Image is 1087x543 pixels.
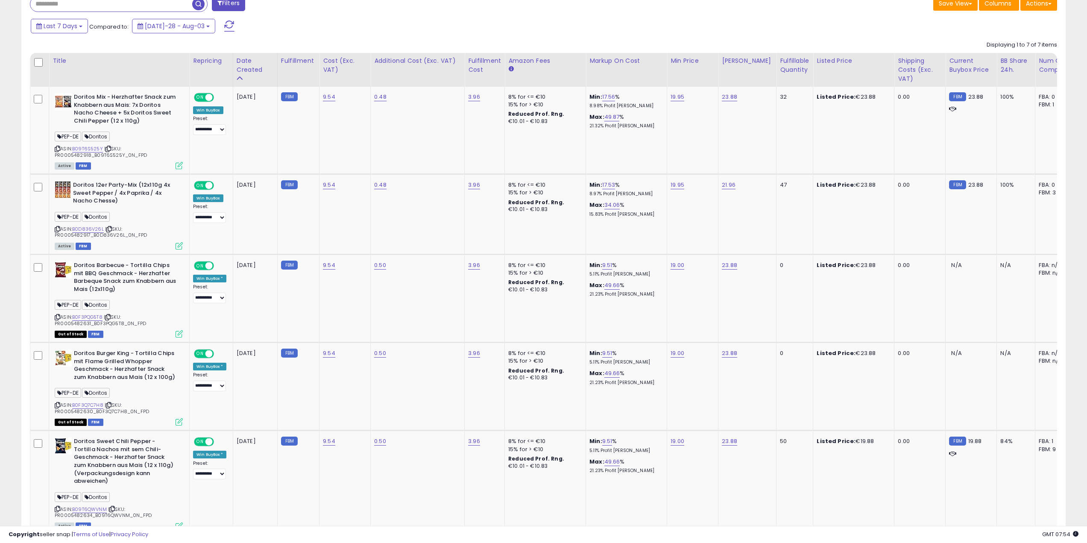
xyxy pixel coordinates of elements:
p: 15.83% Profit [PERSON_NAME] [589,211,660,217]
div: Repricing [193,56,229,65]
span: PEP-DE [55,300,81,310]
span: FBM [88,331,103,338]
div: Preset: [193,284,226,303]
div: % [589,458,660,474]
div: % [589,349,660,365]
a: 34.06 [604,201,620,209]
div: FBA: n/a [1039,349,1067,357]
b: Reduced Prof. Rng. [508,367,564,374]
b: Doritos 12er Party-Mix (12x110g 4x Sweet Pepper / 4x Paprika / 4x Nacho Chesse) [73,181,177,207]
span: ON [195,438,205,446]
a: 0.50 [374,437,386,446]
div: % [589,113,660,129]
small: Amazon Fees. [508,65,513,73]
b: Reduced Prof. Rng. [508,279,564,286]
div: FBM: 9 [1039,446,1067,453]
div: Fulfillment [281,56,316,65]
span: 23.88 [968,181,984,189]
span: ON [195,182,205,189]
a: 19.00 [671,261,684,270]
p: 8.98% Profit [PERSON_NAME] [589,103,660,109]
img: 51AZjAi-4aL._SL40_.jpg [55,261,72,279]
a: 19.95 [671,93,684,101]
div: Preset: [193,116,226,135]
b: Min: [589,181,602,189]
a: 23.88 [722,437,737,446]
a: 19.00 [671,349,684,358]
b: Listed Price: [817,261,856,269]
div: €23.88 [817,181,888,189]
a: 49.66 [604,281,620,290]
small: FBM [281,437,298,446]
b: Max: [589,281,604,289]
div: 0.00 [898,181,939,189]
b: Min: [589,93,602,101]
div: Preset: [193,461,226,480]
span: | SKU: PR0005482917_B0D836V26L_0N_FPD [55,226,147,238]
span: PEP-DE [55,492,81,502]
div: ASIN: [55,181,183,249]
div: % [589,201,660,217]
div: Win BuyBox * [193,451,226,458]
div: FBM: 1 [1039,101,1067,109]
b: Max: [589,113,604,121]
a: B0F3Q7C7H8 [72,402,103,409]
div: Displaying 1 to 7 of 7 items [987,41,1057,49]
div: Listed Price [817,56,891,65]
div: 0 [780,261,806,269]
a: 49.66 [604,369,620,378]
div: FBM: 3 [1039,189,1067,197]
div: 8% for <= €10 [508,93,579,101]
span: ON [195,262,205,270]
div: ASIN: [55,261,183,337]
a: 3.96 [468,181,480,189]
div: 0.00 [898,349,939,357]
a: 17.56 [602,93,615,101]
small: FBM [949,92,966,101]
small: FBM [281,92,298,101]
div: Additional Cost (Exc. VAT) [374,56,461,65]
p: 21.23% Profit [PERSON_NAME] [589,380,660,386]
small: FBM [949,437,966,446]
div: 32 [780,93,806,101]
a: 0.48 [374,181,387,189]
span: 19.88 [968,437,982,445]
span: Doritos [82,388,110,398]
span: PEP-DE [55,212,81,222]
div: 100% [1000,93,1028,101]
div: Num of Comp. [1039,56,1070,74]
a: 21.96 [722,181,735,189]
span: OFF [213,262,226,270]
span: FBM [76,162,91,170]
img: 51-3+S5NHxL._SL40_.jpg [55,349,72,367]
div: €19.88 [817,437,888,445]
span: Doritos [82,212,110,222]
a: 0.48 [374,93,387,101]
div: Amazon Fees [508,56,582,65]
div: 8% for <= €10 [508,349,579,357]
div: % [589,370,660,385]
div: N/A [1000,261,1028,269]
span: Last 7 Days [44,22,77,30]
div: Preset: [193,204,226,223]
b: Reduced Prof. Rng. [508,110,564,117]
div: Win BuyBox [193,106,223,114]
div: 100% [1000,181,1028,189]
div: [DATE] [237,181,271,189]
span: [DATE]-28 - Aug-03 [145,22,205,30]
a: 17.53 [602,181,615,189]
strong: Copyright [9,530,40,538]
a: 9.54 [323,93,335,101]
a: 3.96 [468,93,480,101]
div: % [589,261,660,277]
b: Min: [589,261,602,269]
div: Shipping Costs (Exc. VAT) [898,56,942,83]
span: N/A [951,261,961,269]
div: FBM: n/a [1039,269,1067,277]
div: Win BuyBox [193,194,223,202]
span: Doritos [82,132,110,141]
div: €23.88 [817,349,888,357]
div: % [589,282,660,297]
a: B09T6QWVNM [72,506,107,513]
div: 15% for > €10 [508,357,579,365]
